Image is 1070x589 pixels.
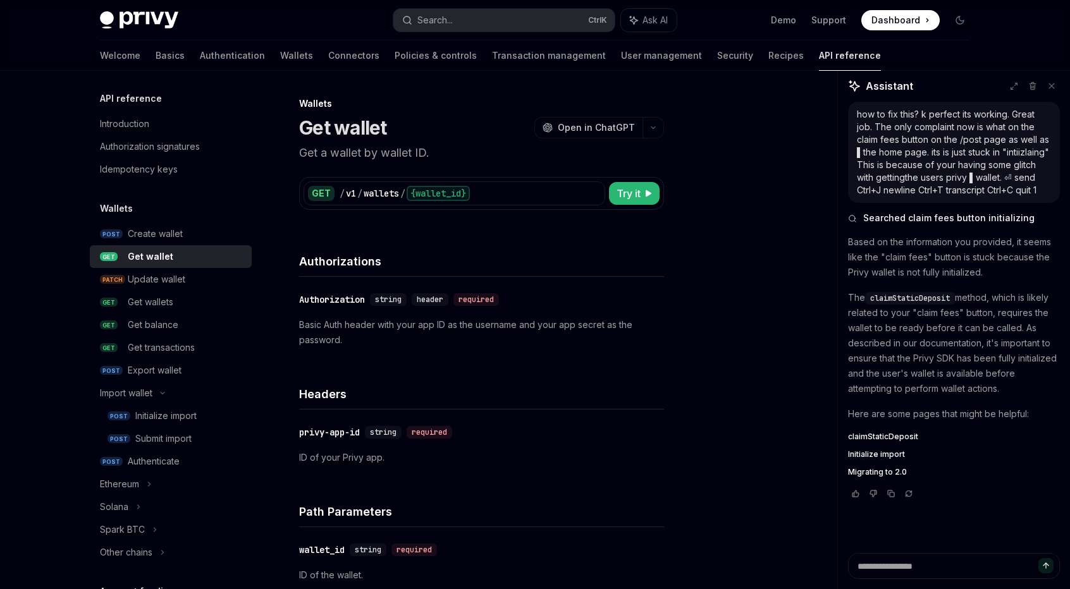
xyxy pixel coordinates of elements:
[848,406,1060,422] p: Here are some pages that might be helpful:
[90,427,252,450] a: POSTSubmit import
[355,545,381,555] span: string
[400,187,405,200] div: /
[90,158,252,181] a: Idempotency keys
[558,121,635,134] span: Open in ChatGPT
[395,40,477,71] a: Policies & controls
[128,317,178,332] div: Get balance
[100,298,118,307] span: GET
[534,117,643,138] button: Open in ChatGPT
[299,503,664,520] h4: Path Parameters
[90,313,252,336] a: GETGet balance
[299,116,387,139] h1: Get wallet
[299,97,664,110] div: Wallets
[100,11,178,29] img: dark logo
[375,294,402,305] span: string
[848,290,1060,396] p: The method, which is likely related to your "claim fees" button, requires the wallet to be ready ...
[609,182,660,205] button: Try it
[346,187,356,200] div: v1
[643,14,668,27] span: Ask AI
[299,144,664,162] p: Get a wallet by wallet ID.
[90,135,252,158] a: Authorization signatures
[299,543,345,556] div: wallet_id
[100,366,123,375] span: POST
[811,14,846,27] a: Support
[128,226,183,241] div: Create wallet
[364,187,399,200] div: wallets
[200,40,265,71] a: Authentication
[135,408,197,423] div: Initialize import
[848,432,1060,442] a: claimStaticDeposit
[100,252,118,262] span: GET
[90,450,252,473] a: POSTAuthenticate
[848,449,905,459] span: Initialize import
[871,14,920,27] span: Dashboard
[407,186,470,201] div: {wallet_id}
[848,467,1060,477] a: Migrating to 2.0
[128,272,185,287] div: Update wallet
[857,108,1051,197] div: how to fix this? k perfect its working. Great job. The only complaint now is what on the claim fe...
[100,320,118,330] span: GET
[391,543,437,556] div: required
[100,229,123,239] span: POST
[128,249,173,264] div: Get wallet
[100,386,152,401] div: Import wallet
[100,522,145,537] div: Spark BTC
[299,317,664,348] p: Basic Auth header with your app ID as the username and your app secret as the password.
[417,13,453,28] div: Search...
[417,294,443,305] span: header
[100,116,149,131] div: Introduction
[90,245,252,268] a: GETGet wallet
[861,10,940,30] a: Dashboard
[848,449,1060,459] a: Initialize import
[108,434,130,444] span: POST
[100,545,152,560] div: Other chains
[617,186,641,201] span: Try it
[492,40,606,71] a: Transaction management
[135,431,192,446] div: Submit import
[156,40,185,71] a: Basics
[100,477,139,492] div: Ethereum
[299,568,664,583] p: ID of the wallet.
[870,293,950,303] span: claimStaticDeposit
[848,432,918,442] span: claimStaticDeposit
[90,268,252,291] a: PATCHUpdate wallet
[100,457,123,466] span: POST
[621,40,702,71] a: User management
[866,78,913,94] span: Assistant
[340,187,345,200] div: /
[950,10,970,30] button: Toggle dark mode
[90,336,252,359] a: GETGet transactions
[819,40,881,71] a: API reference
[407,426,452,439] div: required
[90,404,252,427] a: POSTInitialize import
[863,212,1035,224] span: Searched claim fees button initializing
[848,212,1060,224] button: Searched claim fees button initializing
[90,291,252,313] a: GETGet wallets
[128,294,173,310] div: Get wallets
[100,91,162,106] h5: API reference
[100,343,118,353] span: GET
[308,186,335,201] div: GET
[90,359,252,382] a: POSTExport wallet
[128,340,195,355] div: Get transactions
[299,450,664,465] p: ID of your Privy app.
[328,40,379,71] a: Connectors
[128,454,180,469] div: Authenticate
[299,293,365,306] div: Authorization
[357,187,362,200] div: /
[370,427,397,437] span: string
[717,40,753,71] a: Security
[771,14,796,27] a: Demo
[280,40,313,71] a: Wallets
[393,9,615,32] button: Search...CtrlK
[588,15,607,25] span: Ctrl K
[848,234,1060,280] p: Based on the information you provided, it seems like the "claim fees" button is stuck because the...
[90,112,252,135] a: Introduction
[100,499,128,514] div: Solana
[768,40,804,71] a: Recipes
[1038,558,1054,573] button: Send message
[299,386,664,403] h4: Headers
[100,162,178,177] div: Idempotency keys
[299,253,664,270] h4: Authorizations
[100,40,140,71] a: Welcome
